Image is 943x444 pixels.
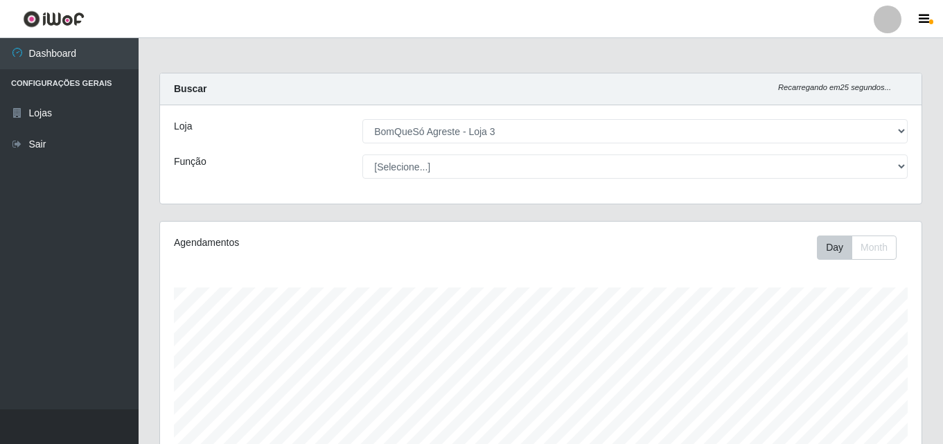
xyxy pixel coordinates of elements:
[23,10,85,28] img: CoreUI Logo
[174,119,192,134] label: Loja
[174,236,468,250] div: Agendamentos
[817,236,852,260] button: Day
[817,236,908,260] div: Toolbar with button groups
[174,83,206,94] strong: Buscar
[817,236,897,260] div: First group
[778,83,891,91] i: Recarregando em 25 segundos...
[174,154,206,169] label: Função
[852,236,897,260] button: Month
